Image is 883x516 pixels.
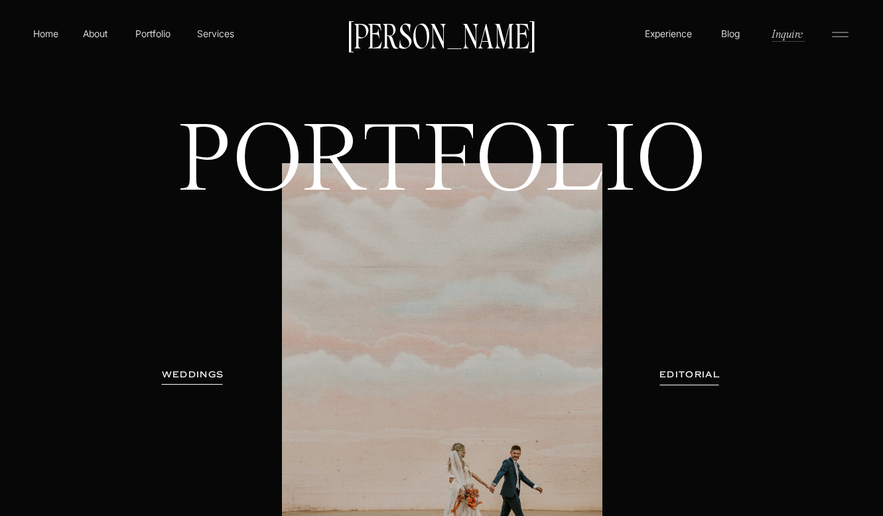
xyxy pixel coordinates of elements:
a: EDITORIAL [642,368,738,381]
a: About [80,27,110,40]
a: Blog [718,27,743,40]
a: Services [196,27,235,40]
a: [PERSON_NAME] [342,21,542,48]
a: Portfolio [129,27,176,40]
a: Experience [643,27,694,40]
a: WEDDINGS [151,368,235,381]
a: Home [31,27,61,40]
h1: PORTFOLIO [155,119,729,298]
a: Inquire [770,26,804,41]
